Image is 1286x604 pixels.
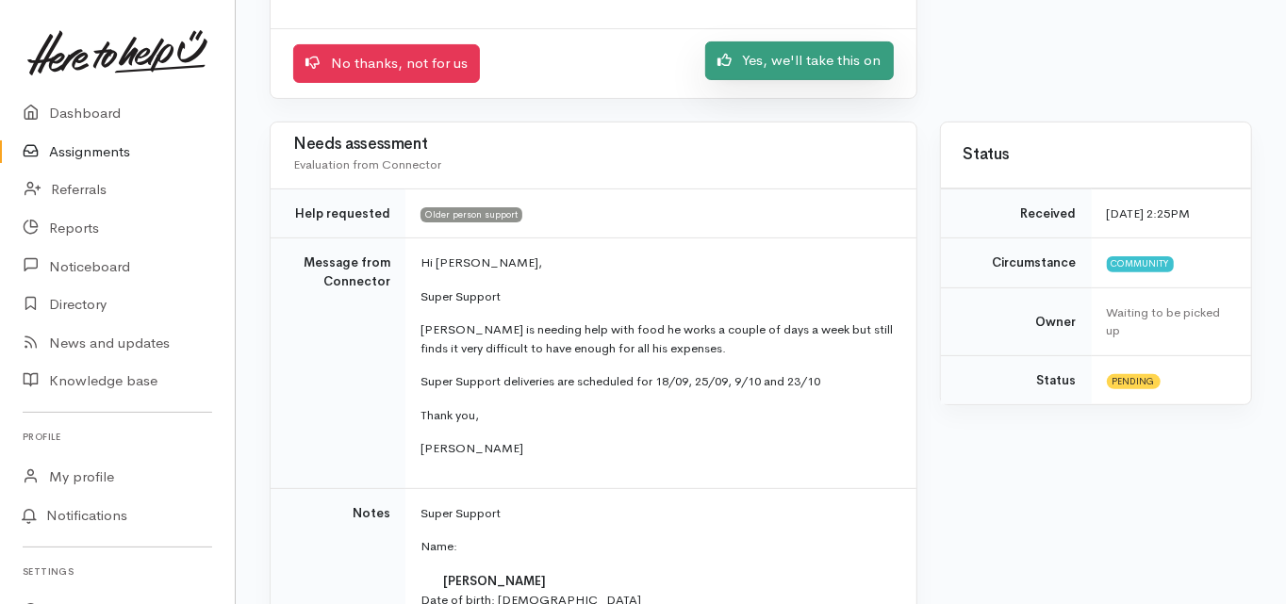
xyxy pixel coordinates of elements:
p: Super Support [420,504,893,523]
td: Owner [941,287,1092,355]
a: No thanks, not for us [293,44,480,83]
h3: Needs assessment [293,136,894,154]
time: [DATE] 2:25PM [1107,205,1191,221]
p: Thank you, [420,406,893,425]
p: Super Support deliveries are scheduled for 18/09, 25/09, 9/10 and 23/10 [420,372,893,391]
div: Waiting to be picked up [1107,303,1228,340]
td: Status [941,355,1092,404]
span: [PERSON_NAME] [443,573,546,589]
a: Yes, we'll take this on [705,41,894,80]
td: Help requested [271,188,405,238]
td: Received [941,188,1092,238]
h6: Profile [23,424,212,449]
span: Community [1107,256,1174,271]
td: Circumstance [941,238,1092,288]
p: [PERSON_NAME] is needing help with food he works a couple of days a week but still finds it very ... [420,320,893,357]
p: Hi [PERSON_NAME], [420,253,893,272]
td: Message from Connector [271,238,405,489]
span: Older person support [420,207,522,222]
p: Name: [420,537,893,556]
p: Super Support [420,287,893,306]
h3: Status [964,146,1228,164]
p: [PERSON_NAME] [420,439,893,458]
span: Evaluation from Connector [293,156,441,172]
span: Pending [1107,374,1161,389]
h6: Settings [23,559,212,584]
